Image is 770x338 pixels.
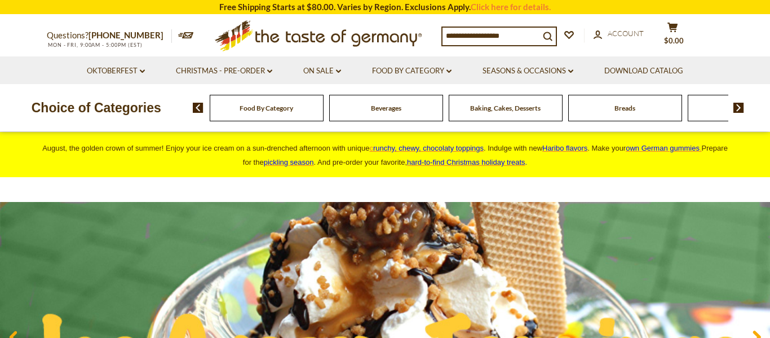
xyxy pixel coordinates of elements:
[664,36,684,45] span: $0.00
[604,65,683,77] a: Download Catalog
[733,103,744,113] img: next arrow
[264,158,314,166] a: pickling season
[542,144,587,152] a: Haribo flavors
[656,22,689,50] button: $0.00
[407,158,527,166] span: .
[594,28,644,40] a: Account
[240,104,293,112] a: Food By Category
[373,144,484,152] span: runchy, chewy, chocolaty toppings
[193,103,203,113] img: previous arrow
[372,65,452,77] a: Food By Category
[608,29,644,38] span: Account
[47,28,172,43] p: Questions?
[88,30,163,40] a: [PHONE_NUMBER]
[471,2,551,12] a: Click here for details.
[470,104,541,112] a: Baking, Cakes, Desserts
[483,65,573,77] a: Seasons & Occasions
[614,104,635,112] a: Breads
[303,65,341,77] a: On Sale
[371,104,401,112] a: Beverages
[87,65,145,77] a: Oktoberfest
[626,144,700,152] span: own German gummies
[42,144,728,166] span: August, the golden crown of summer! Enjoy your ice cream on a sun-drenched afternoon with unique ...
[176,65,272,77] a: Christmas - PRE-ORDER
[626,144,701,152] a: own German gummies.
[369,144,484,152] a: crunchy, chewy, chocolaty toppings
[47,42,143,48] span: MON - FRI, 9:00AM - 5:00PM (EST)
[407,158,525,166] a: hard-to-find Christmas holiday treats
